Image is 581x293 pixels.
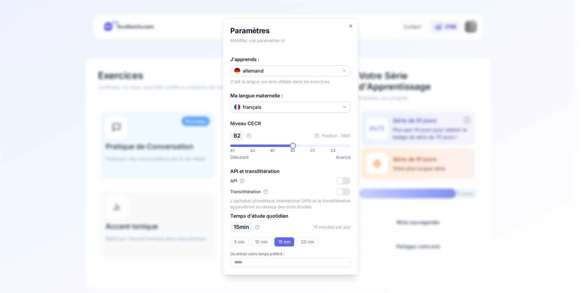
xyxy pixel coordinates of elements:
[230,178,237,184] span: API
[230,213,288,219] label: Temps d'étude quotidien
[313,224,351,230] span: 15 minutes par jour
[234,68,240,74] img: de
[331,148,351,153] div: C2
[234,103,261,111] div: français
[336,154,351,160] span: Avancé
[230,92,283,99] label: Ma langue maternelle :
[230,79,330,85] p: C'est la langue qui sera utilisée dans les exercices.
[271,148,290,153] div: B1
[230,198,351,210] p: L'alphabet phonétique international (API) et la translittération apparaîtront au-dessus des mots ...
[310,148,330,153] div: C1
[297,237,318,247] button: 20 min
[230,37,351,44] p: Modifiez vos paramètres ici
[230,237,249,247] button: 5 min
[230,56,259,63] label: J'apprends :
[251,237,272,247] button: 10 min
[230,131,244,141] div: B2
[290,148,310,153] div: B2
[274,237,294,247] button: 15 min
[234,67,264,74] div: allemand
[230,154,249,160] span: Débutant
[230,252,351,256] label: Ou entrez votre temps préféré :
[322,133,351,139] span: Position : 3981
[230,26,351,36] h2: Paramètres
[230,189,261,195] span: Translittération
[230,168,280,174] label: API et translittération
[250,148,270,153] div: A2
[234,104,240,110] img: fr
[230,148,250,153] div: A1
[230,222,252,232] div: 15 min
[230,120,351,127] h3: Niveau CECR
